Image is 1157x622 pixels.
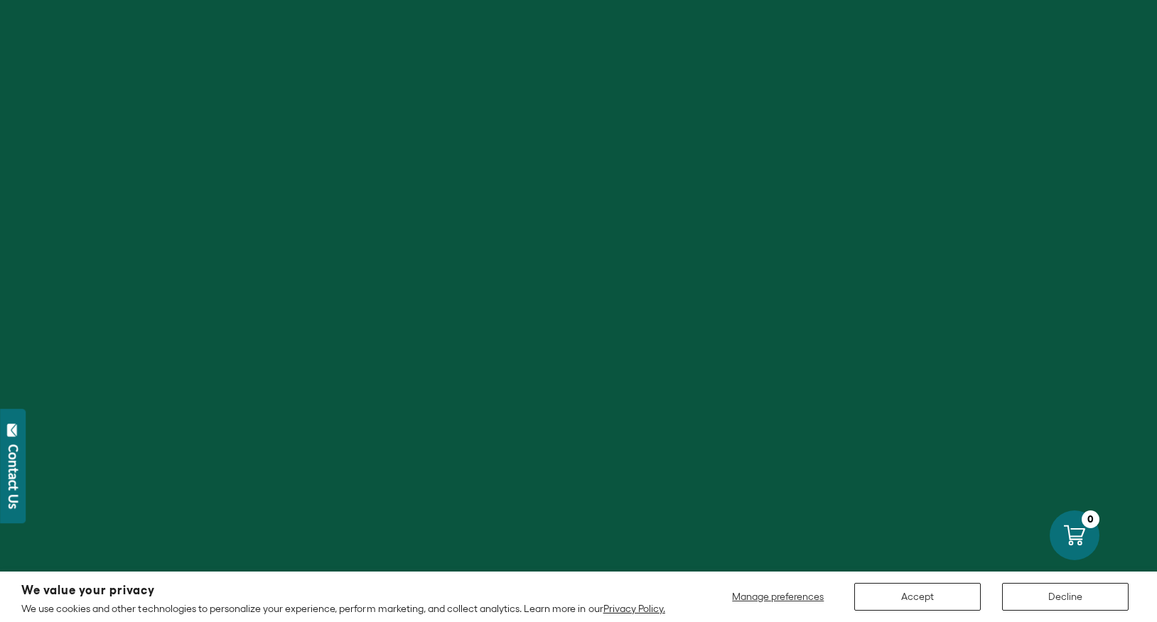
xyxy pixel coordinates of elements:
[603,603,665,614] a: Privacy Policy.
[6,444,21,509] div: Contact Us
[21,602,665,615] p: We use cookies and other technologies to personalize your experience, perform marketing, and coll...
[1002,583,1129,611] button: Decline
[854,583,981,611] button: Accept
[1082,510,1099,528] div: 0
[723,583,833,611] button: Manage preferences
[21,584,665,596] h2: We value your privacy
[732,591,824,602] span: Manage preferences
